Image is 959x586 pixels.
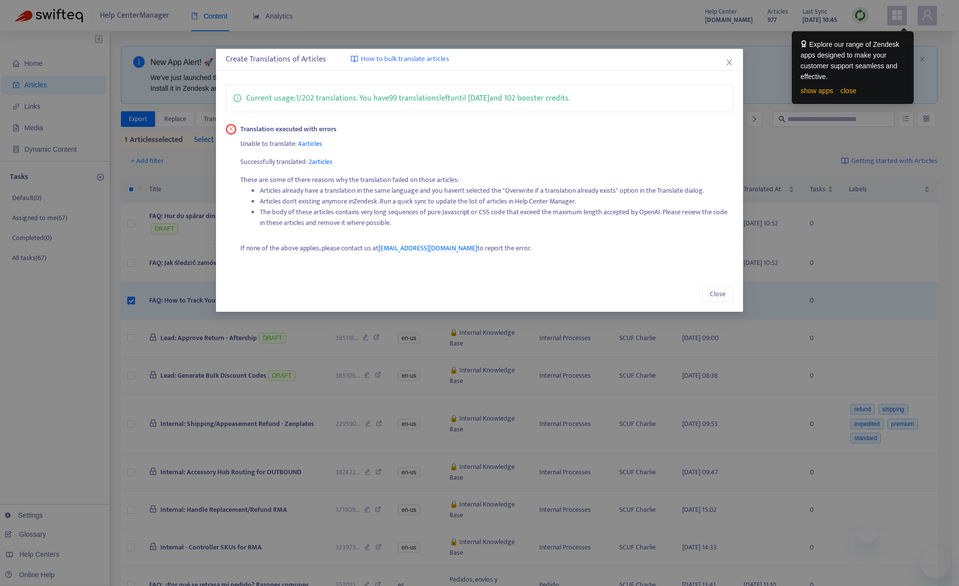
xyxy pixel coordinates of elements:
div: Explore our range of Zendesk apps designed to make your customer support seamless and effective. [801,39,905,82]
a: How to bulk translate articles [351,54,449,65]
span: Close [710,289,725,300]
iframe: Button to launch messaging window [920,547,951,578]
button: Close [702,286,733,302]
p: Current usage: 1 / 202 translations . You have 99 translations left until [DATE] and 102 booster ... [246,92,570,104]
li: Articles don't existing anymore in Zendesk . Run a quick sync to update the list of articles in H... [260,196,733,207]
a: close [841,87,857,95]
a: show apps [801,87,833,95]
span: 2 articles [309,156,333,167]
img: image-link [351,55,358,63]
p: These are some of there reasons why the translation failed on those articles: [240,175,733,236]
p: Unable to translate: [240,139,733,149]
li: Articles already have a translation in the same language and you haven't selected the "Overwrite ... [260,185,733,196]
p: Successfully translated: [240,157,733,167]
div: Create Translations of Articles [226,54,733,65]
button: Close [724,57,735,68]
span: close [229,126,234,132]
span: info-circle [234,92,241,102]
span: [EMAIL_ADDRESS][DOMAIN_NAME] [378,242,477,254]
iframe: Close message [857,524,877,543]
strong: Translation executed with errors [240,124,336,135]
span: close [725,59,733,66]
span: 4 articles [298,138,322,149]
p: If none of the above applies, please contact us at to report the error. [240,243,733,254]
li: The body of these articles contains very long sequences of pure Javascript or CSS code that excee... [260,207,733,228]
span: How to bulk translate articles [361,54,449,65]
